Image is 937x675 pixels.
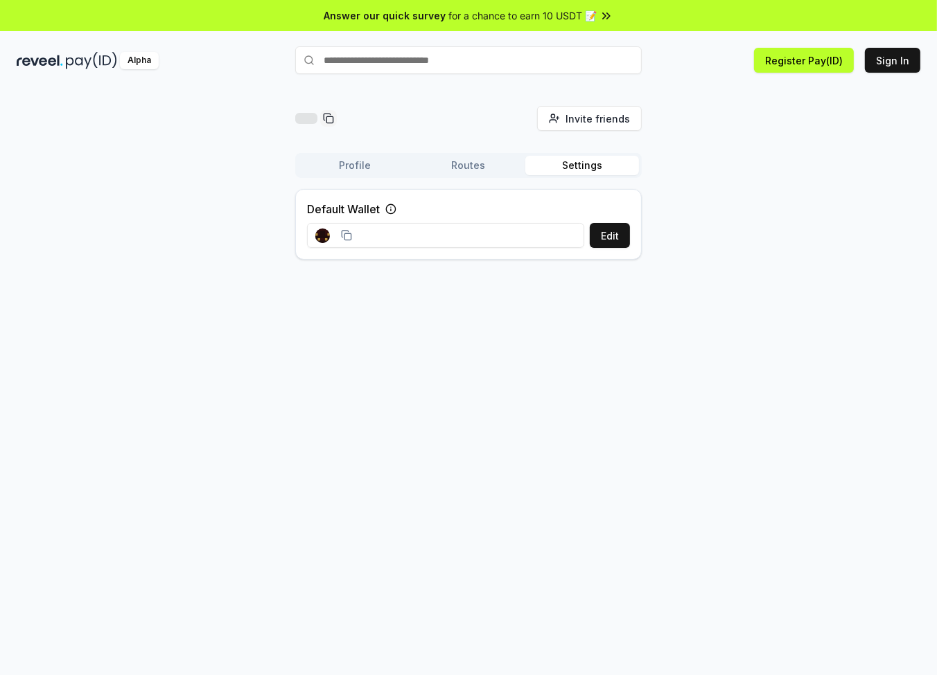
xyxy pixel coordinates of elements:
button: Invite friends [537,106,642,131]
button: Routes [412,156,525,175]
span: for a chance to earn 10 USDT 📝 [448,8,597,23]
span: Invite friends [566,111,630,126]
div: Alpha [120,52,159,69]
button: Settings [525,156,639,175]
button: Profile [298,156,412,175]
img: reveel_dark [17,52,63,69]
button: Sign In [865,48,920,73]
span: Answer our quick survey [324,8,446,23]
img: pay_id [66,52,117,69]
label: Default Wallet [307,201,380,217]
button: Edit [590,223,630,248]
button: Register Pay(ID) [754,48,854,73]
